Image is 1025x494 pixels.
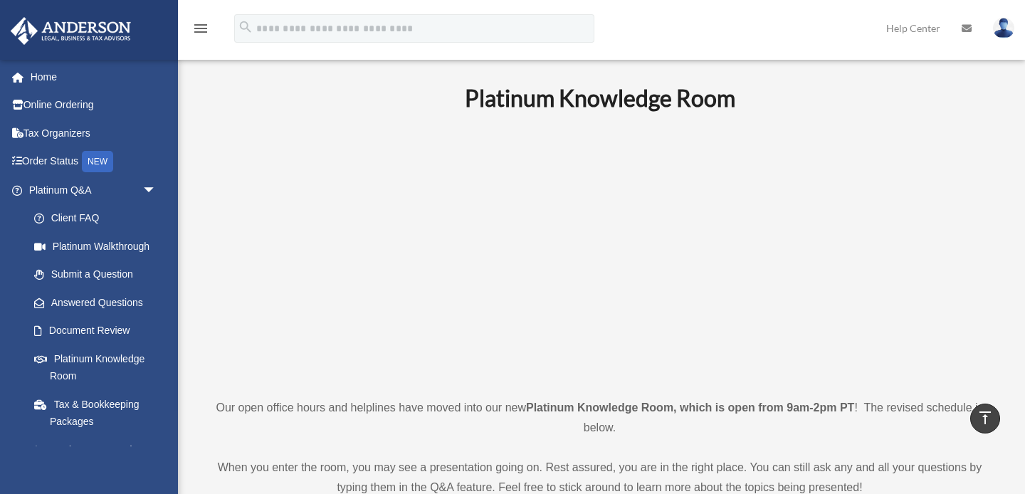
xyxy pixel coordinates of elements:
a: Online Ordering [10,91,178,120]
a: Document Review [20,317,178,345]
img: Anderson Advisors Platinum Portal [6,17,135,45]
a: menu [192,25,209,37]
a: Land Trust & Deed Forum [20,436,178,481]
a: Answered Questions [20,288,178,317]
i: vertical_align_top [977,409,994,426]
a: Platinum Knowledge Room [20,345,171,390]
a: Order StatusNEW [10,147,178,177]
iframe: 231110_Toby_KnowledgeRoom [387,131,814,372]
b: Platinum Knowledge Room [465,84,735,112]
a: Client FAQ [20,204,178,233]
div: NEW [82,151,113,172]
a: Platinum Q&Aarrow_drop_down [10,176,178,204]
a: Tax Organizers [10,119,178,147]
a: Home [10,63,178,91]
a: Submit a Question [20,261,178,289]
a: vertical_align_top [970,404,1000,433]
i: search [238,19,253,35]
img: User Pic [993,18,1014,38]
span: arrow_drop_down [142,176,171,205]
a: Tax & Bookkeeping Packages [20,390,178,436]
p: Our open office hours and helplines have moved into our new ! The revised schedule is below. [203,398,997,438]
a: Platinum Walkthrough [20,232,178,261]
i: menu [192,20,209,37]
strong: Platinum Knowledge Room, which is open from 9am-2pm PT [526,401,854,414]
